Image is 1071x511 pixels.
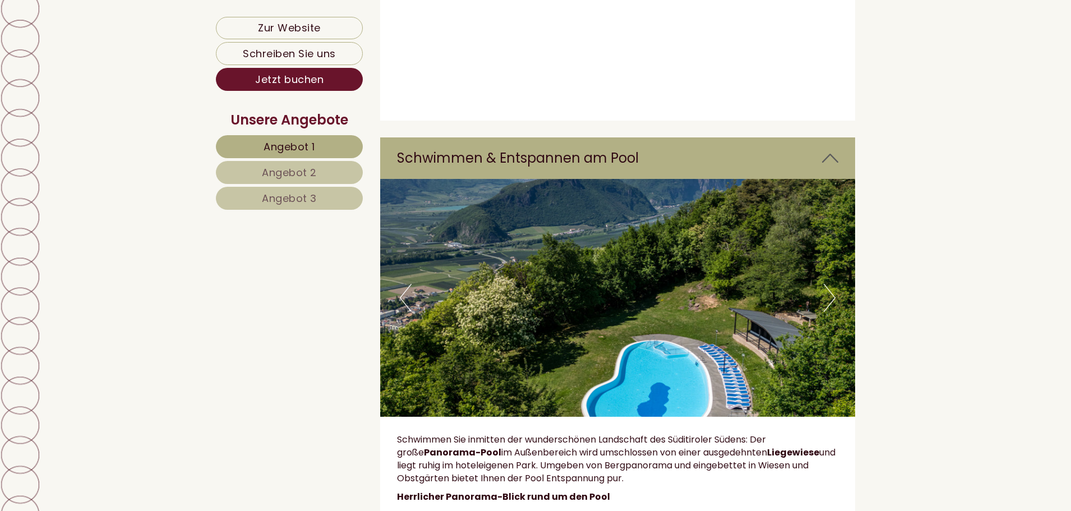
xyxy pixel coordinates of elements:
button: Senden [368,292,442,315]
a: Schreiben Sie uns [216,42,363,65]
div: Schwimmen & Entspannen am Pool [380,137,856,179]
button: Next [824,284,835,312]
div: Dienstag [192,8,250,27]
a: Zur Website [216,17,363,39]
p: Schwimmen Sie inmitten der wunderschönen Landschaft des Süditiroler Südens: Der große im Außenber... [397,434,839,485]
span: Angebot 2 [262,165,317,179]
strong: Liegewiese [767,446,819,459]
div: Unsere Angebote [216,111,363,130]
span: Angebot 1 [264,140,315,154]
div: Guten Tag, wie können wir Ihnen helfen? [8,33,200,67]
strong: Herrlicher Panorama-Blick rund um den Pool [397,490,610,503]
span: Angebot 3 [262,191,317,205]
small: 17:34 [17,57,195,65]
strong: Panorama-Pool [424,446,501,459]
button: Previous [400,284,412,312]
div: Hotel Tenz [17,35,195,44]
a: Jetzt buchen [216,68,363,91]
